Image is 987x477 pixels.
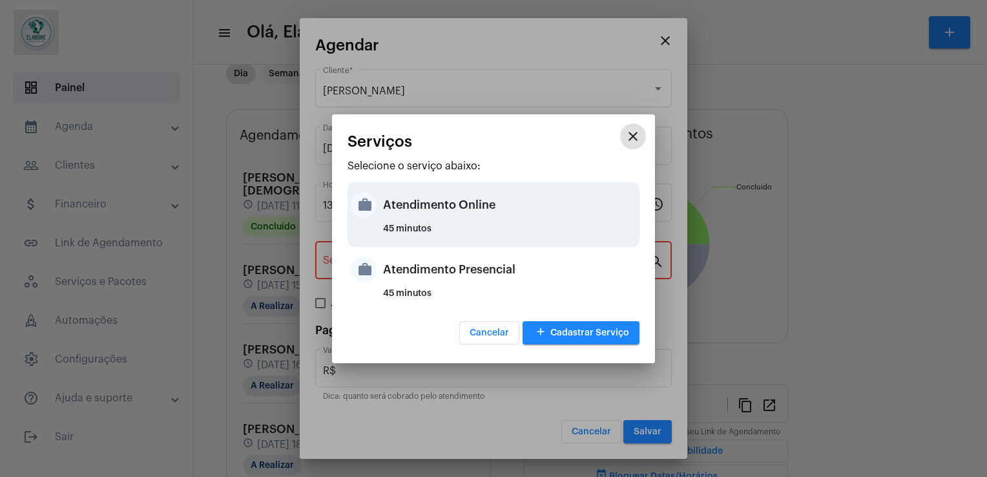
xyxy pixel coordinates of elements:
[470,328,509,337] span: Cancelar
[625,129,641,144] mat-icon: close
[348,133,412,150] span: Serviços
[351,192,377,218] mat-icon: work
[523,321,639,344] button: Cadastrar Serviço
[383,224,636,244] div: 45 minutos
[351,257,377,282] mat-icon: work
[459,321,519,344] button: Cancelar
[348,160,639,172] p: Selecione o serviço abaixo:
[533,324,548,341] mat-icon: add
[383,250,636,289] div: Atendimento Presencial
[383,185,636,224] div: Atendimento Online
[383,289,636,308] div: 45 minutos
[533,328,629,337] span: Cadastrar Serviço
